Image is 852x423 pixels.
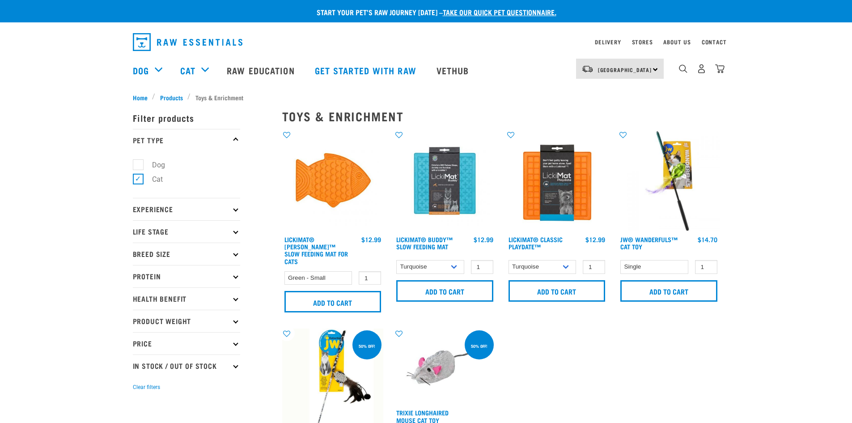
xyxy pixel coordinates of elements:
[133,310,240,332] p: Product Weight
[138,159,169,171] label: Dog
[133,220,240,243] p: Life Stage
[133,93,720,102] nav: breadcrumbs
[133,93,153,102] a: Home
[133,332,240,355] p: Price
[509,238,563,248] a: LickiMat® Classic Playdate™
[583,260,605,274] input: 1
[698,236,717,243] div: $14.70
[595,40,621,43] a: Delivery
[133,64,149,77] a: Dog
[509,280,606,302] input: Add to cart
[697,64,706,73] img: user.png
[394,130,496,232] img: Buddy Turquoise
[474,236,493,243] div: $12.99
[155,93,187,102] a: Products
[282,109,720,123] h2: Toys & Enrichment
[306,52,428,88] a: Get started with Raw
[133,243,240,265] p: Breed Size
[396,238,453,248] a: LickiMat® Buddy™ Slow Feeding Mat
[620,238,678,248] a: JW® Wanderfuls™ Cat Toy
[284,238,348,263] a: LickiMat® [PERSON_NAME]™ Slow Feeding Mat For Cats
[133,355,240,377] p: In Stock / Out Of Stock
[180,64,195,77] a: Cat
[133,129,240,151] p: Pet Type
[133,198,240,220] p: Experience
[632,40,653,43] a: Stores
[133,107,240,129] p: Filter products
[133,265,240,287] p: Protein
[620,280,717,302] input: Add to cart
[133,383,160,391] button: Clear filters
[160,93,183,102] span: Products
[679,64,687,73] img: home-icon-1@2x.png
[443,10,556,14] a: take our quick pet questionnaire.
[585,236,605,243] div: $12.99
[284,291,381,312] input: Add to cart
[394,329,496,405] img: Trixie Longhaired Mice 9cm Grey
[359,271,381,285] input: 1
[715,64,725,73] img: home-icon@2x.png
[133,287,240,310] p: Health Benefit
[282,130,384,232] img: LM Felix Orange 2 570x570 crop top
[133,93,148,102] span: Home
[138,174,166,185] label: Cat
[428,52,480,88] a: Vethub
[133,33,242,51] img: Raw Essentials Logo
[396,280,493,302] input: Add to cart
[396,411,449,421] a: Trixie Longhaired Mouse Cat Toy
[126,30,727,55] nav: dropdown navigation
[506,130,608,232] img: LM Playdate Orange 570x570 crop top
[218,52,305,88] a: Raw Education
[467,339,492,353] div: 50% off!
[663,40,691,43] a: About Us
[581,65,593,73] img: van-moving.png
[598,68,652,71] span: [GEOGRAPHIC_DATA]
[695,260,717,274] input: 1
[618,130,720,232] img: 612e7d16 52a8 49e4 a425 a2801c489499 840f7f5f7174a03fc47a00f29a9c7820
[702,40,727,43] a: Contact
[471,260,493,274] input: 1
[355,339,379,353] div: 50% off!
[361,236,381,243] div: $12.99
